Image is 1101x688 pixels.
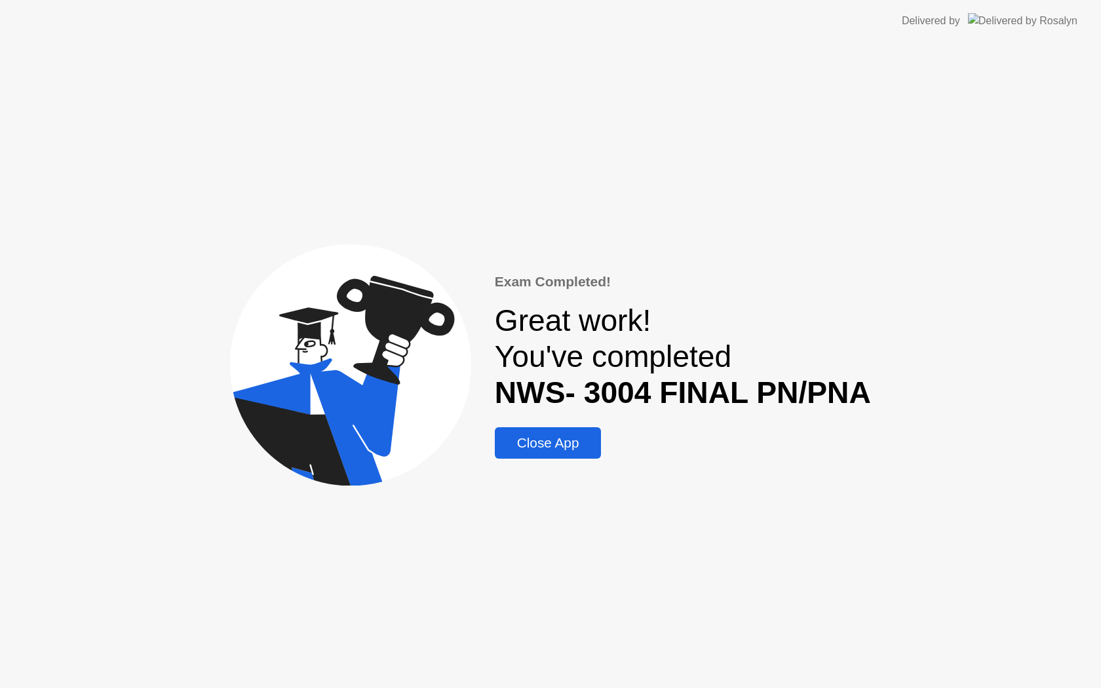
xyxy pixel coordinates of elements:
b: NWS- 3004 FINAL PN/PNA [495,375,871,410]
img: Delivered by Rosalyn [968,13,1077,28]
div: Close App [499,435,598,451]
button: Close App [495,427,602,459]
div: Great work! You've completed [495,303,871,411]
div: Exam Completed! [495,271,871,292]
div: Delivered by [902,13,960,29]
